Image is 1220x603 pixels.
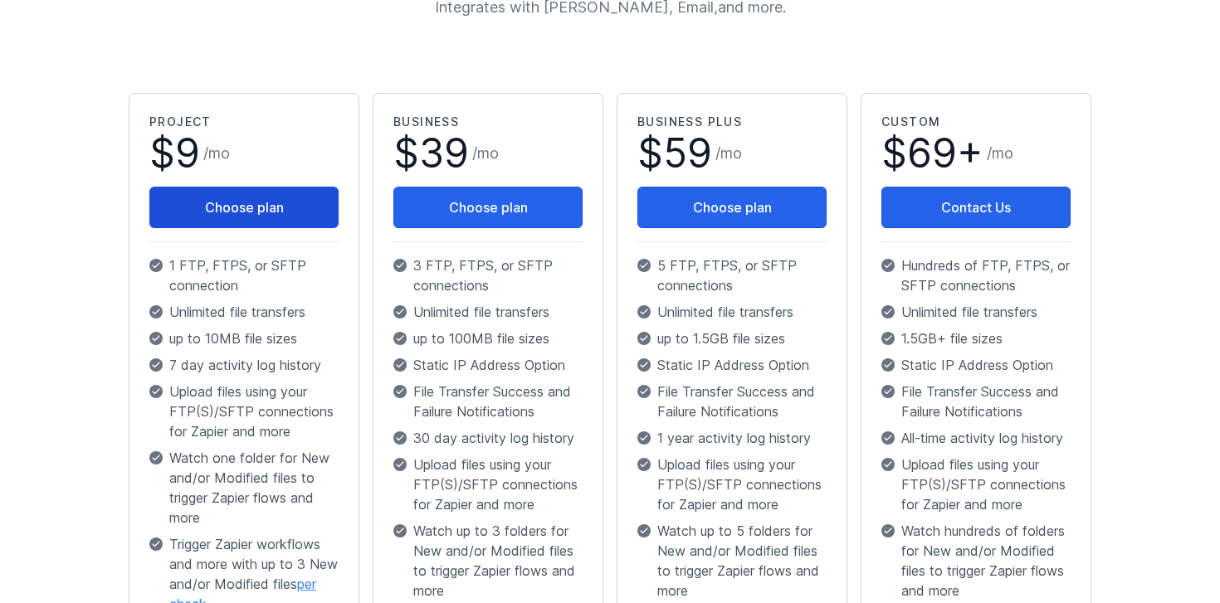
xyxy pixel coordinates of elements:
span: $ [393,134,469,173]
p: 1 FTP, FTPS, or SFTP connection [149,255,339,295]
p: 7 day activity log history [149,355,339,375]
p: Watch one folder for New and/or Modified files to trigger Zapier flows and more [149,448,339,528]
p: Watch hundreds of folders for New and/or Modified files to trigger Zapier flows and more [881,521,1071,601]
p: up to 10MB file sizes [149,328,339,348]
p: 3 FTP, FTPS, or SFTP connections [393,255,583,295]
p: 1.5GB+ file sizes [881,328,1071,348]
p: 30 day activity log history [393,428,583,448]
p: Hundreds of FTP, FTPS, or SFTP connections [881,255,1071,295]
button: Choose plan [393,187,583,228]
span: mo [720,144,742,162]
span: 69+ [907,129,983,177]
span: $ [149,134,200,173]
span: $ [881,134,983,173]
p: Unlimited file transfers [881,302,1071,322]
span: mo [992,144,1013,162]
p: Static IP Address Option [393,355,583,375]
span: / [987,142,1013,165]
p: Unlimited file transfers [393,302,583,322]
p: Upload files using your FTP(S)/SFTP connections for Zapier and more [149,382,339,441]
h2: Business [393,114,583,130]
span: mo [477,144,499,162]
p: up to 1.5GB file sizes [637,328,827,348]
p: up to 100MB file sizes [393,328,583,348]
h2: Custom [881,114,1071,130]
button: Choose plan [149,187,339,228]
span: mo [208,144,230,162]
p: Unlimited file transfers [149,302,339,322]
span: / [203,142,230,165]
span: / [472,142,499,165]
span: $ [637,134,712,173]
a: Contact Us [881,187,1071,228]
p: File Transfer Success and Failure Notifications [393,382,583,421]
p: 1 year activity log history [637,428,827,448]
span: / [715,142,742,165]
span: 59 [663,129,712,177]
span: 9 [175,129,200,177]
p: Upload files using your FTP(S)/SFTP connections for Zapier and more [393,455,583,514]
p: File Transfer Success and Failure Notifications [881,382,1071,421]
p: Static IP Address Option [881,355,1071,375]
h2: Business Plus [637,114,827,130]
h2: Project [149,114,339,130]
p: Static IP Address Option [637,355,827,375]
p: File Transfer Success and Failure Notifications [637,382,827,421]
p: All-time activity log history [881,428,1071,448]
p: Upload files using your FTP(S)/SFTP connections for Zapier and more [637,455,827,514]
p: Watch up to 3 folders for New and/or Modified files to trigger Zapier flows and more [393,521,583,601]
p: 5 FTP, FTPS, or SFTP connections [637,255,827,295]
p: Unlimited file transfers [637,302,827,322]
button: Choose plan [637,187,827,228]
p: Watch up to 5 folders for New and/or Modified files to trigger Zapier flows and more [637,521,827,601]
p: Upload files using your FTP(S)/SFTP connections for Zapier and more [881,455,1071,514]
span: 39 [419,129,469,177]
